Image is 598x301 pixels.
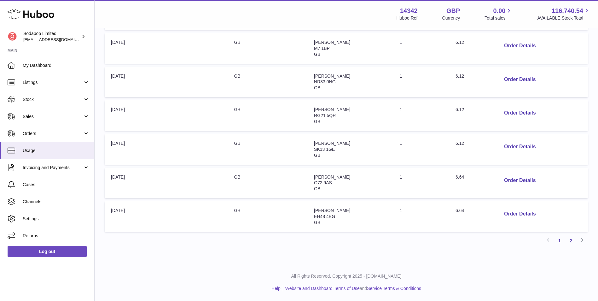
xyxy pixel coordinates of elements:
[367,286,421,291] a: Service Terms & Conditions
[314,52,320,57] span: GB
[314,147,335,152] span: SK13 1GE
[228,100,308,131] td: GB
[228,134,308,165] td: GB
[100,273,593,279] p: All Rights Reserved. Copyright 2025 - [DOMAIN_NAME]
[499,73,541,86] button: Order Details
[228,168,308,198] td: GB
[456,40,464,45] span: 6.12
[314,180,332,185] span: G72 9AS
[23,114,83,120] span: Sales
[565,235,577,246] a: 2
[393,134,449,165] td: 1
[314,220,320,225] span: GB
[271,286,281,291] a: Help
[314,74,350,79] span: [PERSON_NAME]
[456,141,464,146] span: 6.12
[456,74,464,79] span: 6.12
[228,67,308,97] td: GB
[393,33,449,64] td: 1
[23,165,83,171] span: Invoicing and Payments
[314,208,350,213] span: [PERSON_NAME]
[499,208,541,221] button: Order Details
[493,7,506,15] span: 0.00
[554,235,565,246] a: 1
[314,186,320,191] span: GB
[23,182,90,188] span: Cases
[499,107,541,120] button: Order Details
[499,39,541,52] button: Order Details
[23,80,83,86] span: Listings
[23,37,93,42] span: [EMAIL_ADDRESS][DOMAIN_NAME]
[314,214,335,219] span: EH48 4BG
[314,40,350,45] span: [PERSON_NAME]
[446,7,460,15] strong: GBP
[314,119,320,124] span: GB
[397,15,418,21] div: Huboo Ref
[105,134,170,165] td: [DATE]
[499,174,541,187] button: Order Details
[23,199,90,205] span: Channels
[23,233,90,239] span: Returns
[393,201,449,232] td: 1
[105,100,170,131] td: [DATE]
[537,15,590,21] span: AVAILABLE Stock Total
[314,107,350,112] span: [PERSON_NAME]
[456,208,464,213] span: 6.64
[393,168,449,198] td: 1
[393,100,449,131] td: 1
[105,168,170,198] td: [DATE]
[314,141,350,146] span: [PERSON_NAME]
[499,140,541,153] button: Order Details
[23,31,80,43] div: Sodapop Limited
[552,7,583,15] span: 116,740.54
[537,7,590,21] a: 116,740.54 AVAILABLE Stock Total
[105,201,170,232] td: [DATE]
[314,153,320,158] span: GB
[314,85,320,90] span: GB
[23,131,83,137] span: Orders
[8,246,87,257] a: Log out
[23,148,90,154] span: Usage
[456,107,464,112] span: 6.12
[314,174,350,180] span: [PERSON_NAME]
[228,33,308,64] td: GB
[8,32,17,41] img: internalAdmin-14342@internal.huboo.com
[456,174,464,180] span: 6.64
[393,67,449,97] td: 1
[23,216,90,222] span: Settings
[314,113,336,118] span: RG21 5QR
[105,67,170,97] td: [DATE]
[314,46,330,51] span: M7 1BP
[283,286,421,292] li: and
[105,33,170,64] td: [DATE]
[314,79,335,84] span: NR33 0NG
[23,97,83,103] span: Stock
[285,286,360,291] a: Website and Dashboard Terms of Use
[400,7,418,15] strong: 14342
[442,15,460,21] div: Currency
[485,7,513,21] a: 0.00 Total sales
[485,15,513,21] span: Total sales
[228,201,308,232] td: GB
[23,62,90,68] span: My Dashboard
